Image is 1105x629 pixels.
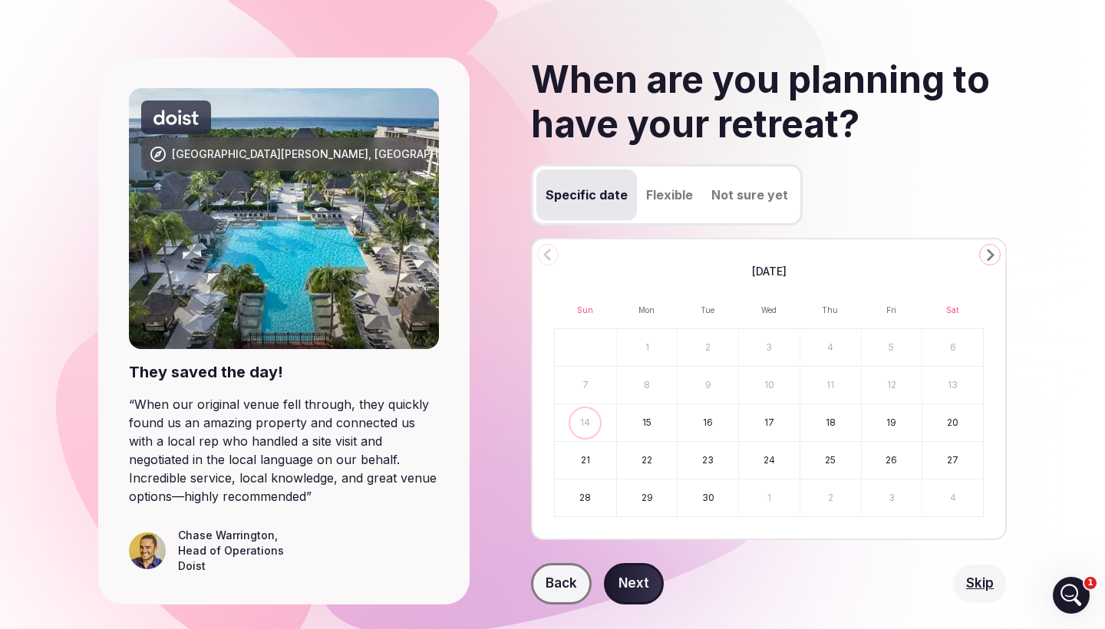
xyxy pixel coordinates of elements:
button: Wednesday, September 24th, 2025 [739,442,800,479]
button: Saturday, September 20th, 2025 [922,404,983,441]
button: Wednesday, September 3rd, 2025 [739,329,800,366]
span: [DATE] [752,264,787,279]
button: Next [604,563,664,604]
button: Monday, September 1st, 2025 [617,329,678,366]
iframe: Intercom live chat [1053,577,1090,614]
button: Thursday, October 2nd, 2025 [800,479,861,516]
button: Back [531,563,592,604]
div: Doist [178,558,284,574]
button: Friday, September 5th, 2025 [862,329,922,366]
button: Specific date [536,170,637,220]
button: Skip [953,565,1007,603]
th: Wednesday [738,291,800,328]
figcaption: , [178,528,284,574]
button: Sunday, September 7th, 2025 [555,367,616,403]
button: Saturday, October 4th, 2025 [922,479,983,516]
svg: Doist company logo [153,110,199,125]
button: Today, Sunday, September 14th, 2025 [555,404,616,441]
blockquote: “ When our original venue fell through, they quickly found us an amazing property and connected u... [129,395,439,506]
button: Thursday, September 4th, 2025 [800,329,861,366]
button: Go to the Previous Month [537,244,559,265]
button: Monday, September 29th, 2025 [617,479,678,516]
button: Sunday, September 28th, 2025 [555,479,616,516]
button: Tuesday, September 16th, 2025 [678,404,738,441]
button: Thursday, September 18th, 2025 [800,404,861,441]
button: Thursday, September 25th, 2025 [800,442,861,479]
button: Tuesday, September 2nd, 2025 [678,329,738,366]
th: Saturday [922,291,984,328]
button: Monday, September 15th, 2025 [617,404,678,441]
button: Sunday, September 21st, 2025 [555,442,616,479]
button: Tuesday, September 30th, 2025 [678,479,738,516]
img: Playa Del Carmen, Mexico [129,88,439,349]
button: Saturday, September 27th, 2025 [922,442,983,479]
h2: When are you planning to have your retreat? [531,58,1007,146]
table: September 2025 [554,291,984,517]
button: Saturday, September 6th, 2025 [922,329,983,366]
cite: Chase Warrington [178,529,275,542]
button: Friday, September 19th, 2025 [862,404,922,441]
button: Not sure yet [702,170,797,220]
button: Saturday, September 13th, 2025 [922,367,983,403]
button: Friday, September 12th, 2025 [862,367,922,403]
button: Go to the Next Month [979,244,1001,265]
button: Tuesday, September 23rd, 2025 [678,442,738,479]
button: Wednesday, October 1st, 2025 [739,479,800,516]
button: Wednesday, September 17th, 2025 [739,404,800,441]
button: Monday, September 22nd, 2025 [617,442,678,479]
div: Head of Operations [178,543,284,558]
div: [GEOGRAPHIC_DATA][PERSON_NAME], [GEOGRAPHIC_DATA] [172,147,483,162]
th: Thursday [800,291,861,328]
button: Friday, September 26th, 2025 [862,442,922,479]
th: Friday [861,291,922,328]
th: Monday [615,291,677,328]
th: Sunday [555,291,616,328]
button: Wednesday, September 10th, 2025 [739,367,800,403]
th: Tuesday [677,291,738,328]
div: They saved the day! [129,361,439,383]
button: Flexible [637,170,702,220]
span: 1 [1084,577,1097,589]
button: Friday, October 3rd, 2025 [862,479,922,516]
button: Thursday, September 11th, 2025 [800,367,861,403]
button: Tuesday, September 9th, 2025 [678,367,738,403]
button: Monday, September 8th, 2025 [617,367,678,403]
img: Chase Warrington [129,532,166,569]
